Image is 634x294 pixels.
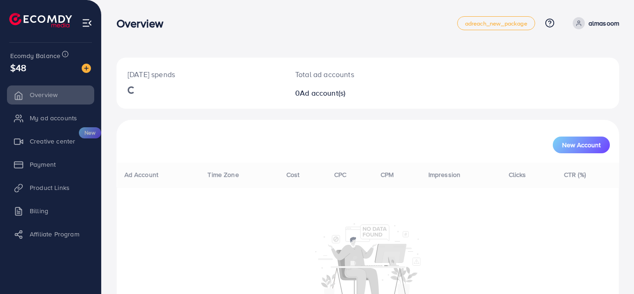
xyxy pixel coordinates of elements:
[562,142,601,148] span: New Account
[9,13,72,27] img: logo
[82,18,92,28] img: menu
[569,17,619,29] a: almasoom
[300,88,345,98] span: Ad account(s)
[128,69,273,80] p: [DATE] spends
[553,137,610,153] button: New Account
[116,17,171,30] h3: Overview
[82,64,91,73] img: image
[465,20,527,26] span: adreach_new_package
[10,51,60,60] span: Ecomdy Balance
[10,61,26,74] span: $48
[589,18,619,29] p: almasoom
[295,89,399,98] h2: 0
[457,16,535,30] a: adreach_new_package
[295,69,399,80] p: Total ad accounts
